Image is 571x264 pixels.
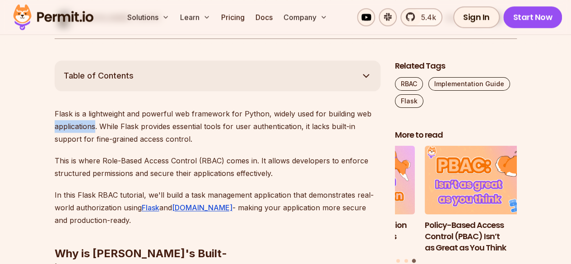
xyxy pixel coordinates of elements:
a: Sign In [453,6,500,28]
h3: Implementing Authentication and Authorization in Next.js [293,220,415,242]
button: Table of Contents [55,60,381,91]
h3: Policy-Based Access Control (PBAC) Isn’t as Great as You Think [425,220,547,253]
button: Go to slide 2 [404,259,408,263]
button: Learn [176,8,214,26]
a: 5.4k [400,8,442,26]
button: Go to slide 3 [412,259,416,263]
li: 3 of 3 [425,146,547,253]
a: [DOMAIN_NAME] [172,203,232,212]
img: Policy-Based Access Control (PBAC) Isn’t as Great as You Think [425,146,547,214]
a: Flask [395,94,423,108]
a: Pricing [218,8,248,26]
h2: Related Tags [395,60,517,72]
button: Solutions [124,8,173,26]
a: Docs [252,8,276,26]
p: In this Flask RBAC tutorial, we'll build a task management application that demonstrates real-wor... [55,189,381,227]
a: Implementation Guide [428,77,510,91]
span: 5.4k [416,12,436,23]
button: Go to slide 1 [396,259,400,263]
p: Flask is a lightweight and powerful web framework for Python, widely used for building web applic... [55,107,381,145]
button: Company [280,8,331,26]
div: Posts [395,146,517,264]
a: Flask [142,203,159,212]
a: RBAC [395,77,423,91]
li: 2 of 3 [293,146,415,253]
p: This is where Role-Based Access Control (RBAC) comes in. It allows developers to enforce structur... [55,154,381,180]
img: Permit logo [9,2,97,32]
a: Start Now [503,6,562,28]
h2: More to read [395,130,517,141]
img: Implementing Authentication and Authorization in Next.js [293,146,415,214]
span: Table of Contents [64,69,134,82]
a: Policy-Based Access Control (PBAC) Isn’t as Great as You ThinkPolicy-Based Access Control (PBAC) ... [425,146,547,253]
